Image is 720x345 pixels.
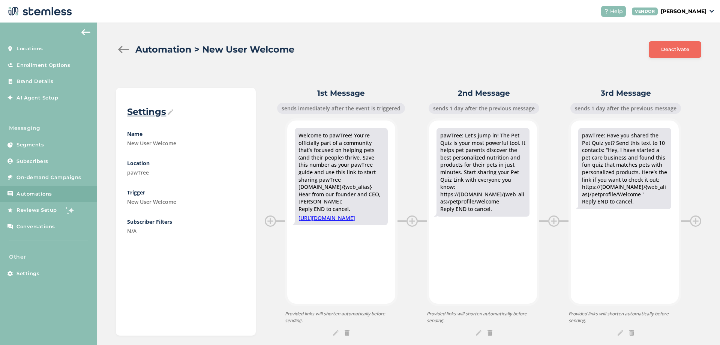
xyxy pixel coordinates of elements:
p: Provided links will shorten automatically before sending. [285,310,397,324]
span: Brand Details [16,78,54,85]
div: Welcome to pawTree! You’re officially part of a community that’s focused on helping pets (and the... [298,132,384,213]
span: Subscribers [16,158,48,165]
div: sends 1 day after the previous message [570,103,681,114]
label: Location [127,159,244,167]
img: logo-dark-0685b13c.svg [6,4,72,19]
label: Name [127,130,244,138]
div: pawTree: Let’s jump in! The Pet Quiz is your most powerful tool. It helps pet parents discover th... [440,132,526,213]
label: New User Welcome [127,198,244,206]
h2: Automation > New User Welcome [135,43,294,56]
img: icon-arrow-back-accent-c549486e.svg [81,29,90,35]
button: Deactivate [649,41,701,58]
label: Trigger [127,188,244,196]
div: sends immediately after the event is triggered [277,103,405,114]
span: Locations [16,45,43,53]
iframe: Chat Widget [682,309,720,345]
span: Reviews Setup [16,206,57,214]
img: icon_down-arrow-small-66adaf34.svg [709,10,714,13]
p: [PERSON_NAME] [661,8,706,15]
a: [URL][DOMAIN_NAME] [298,214,384,222]
span: On-demand Campaigns [16,174,81,181]
label: New User Welcome [127,139,244,147]
p: Provided links will shorten automatically before sending. [568,310,681,324]
label: Subscriber Filters [127,218,244,226]
img: icon-pencil-2-b80368bf.svg [333,330,339,336]
div: sends 1 day after the previous message [429,103,539,114]
label: 1st Message [265,88,418,98]
img: icon-pencil-2-b80368bf.svg [618,330,623,336]
span: Help [610,8,623,15]
p: Provided links will shorten automatically before sending. [427,310,539,324]
label: 3rd Message [568,88,683,98]
img: icon-help-white-03924b79.svg [604,9,609,14]
img: icon-pencil-2-b80368bf.svg [168,109,173,115]
img: icon-trash-caa66b4b.svg [345,330,349,336]
span: Conversations [16,223,55,231]
img: icon-trash-caa66b4b.svg [487,330,492,336]
div: pawTree: Have you shared the Pet Quiz yet? Send this text to 10 contacts: “Hey, I have started a ... [582,132,667,205]
span: AI Agent Setup [16,94,58,102]
img: glitter-stars-b7820f95.gif [63,203,78,218]
span: Automations [16,190,52,198]
div: VENDOR [632,8,658,15]
label: Settings [127,106,244,118]
span: Deactivate [661,46,689,53]
label: 2nd Message [427,88,541,98]
span: Segments [16,141,44,149]
label: N/A [127,227,244,235]
label: pawTree [127,169,244,176]
span: Enrollment Options [16,62,70,69]
span: Settings [16,270,39,277]
img: icon-trash-caa66b4b.svg [629,330,634,336]
img: icon-pencil-2-b80368bf.svg [476,330,481,336]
